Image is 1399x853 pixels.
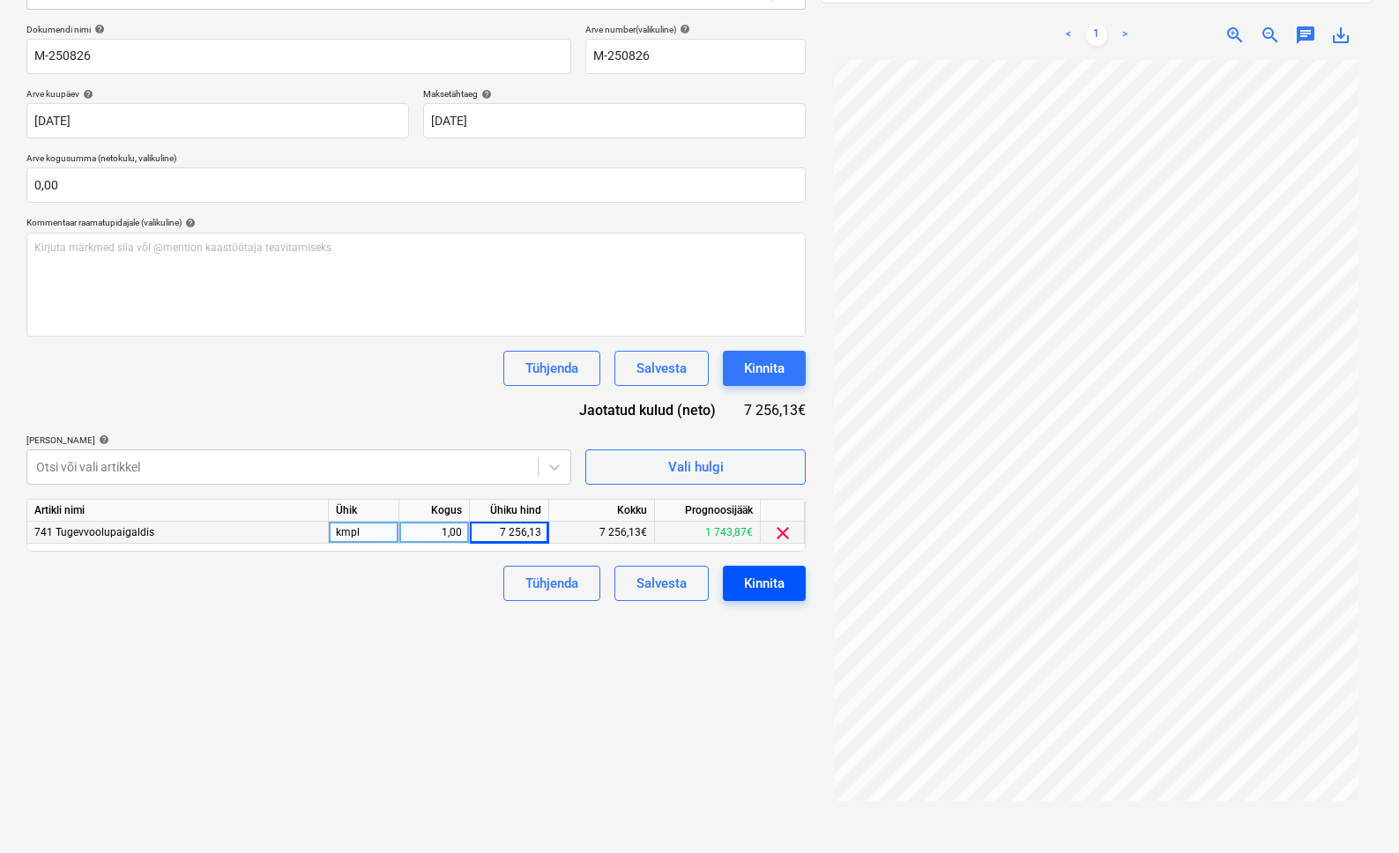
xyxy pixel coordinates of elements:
[744,400,806,420] div: 7 256,13€
[399,500,470,522] div: Kogus
[525,572,578,595] div: Tühjenda
[585,24,806,35] div: Arve number (valikuline)
[549,500,655,522] div: Kokku
[723,351,806,386] button: Kinnita
[423,88,806,100] div: Maksetähtaeg
[477,522,541,544] div: 7 256,13
[503,351,600,386] button: Tühjenda
[329,500,399,522] div: Ühik
[1295,25,1316,46] span: chat
[503,566,600,601] button: Tühjenda
[1224,25,1246,46] span: zoom_in
[27,500,329,522] div: Artikli nimi
[182,218,196,228] span: help
[95,434,109,445] span: help
[79,89,93,100] span: help
[1114,25,1135,46] a: Next page
[1086,25,1107,46] a: Page 1 is your current page
[91,24,105,34] span: help
[470,500,549,522] div: Ühiku hind
[525,357,578,380] div: Tühjenda
[26,167,806,203] input: Arve kogusumma (netokulu, valikuline)
[26,152,806,167] p: Arve kogusumma (netokulu, valikuline)
[772,523,793,544] span: clear
[1058,25,1079,46] a: Previous page
[26,434,571,446] div: [PERSON_NAME]
[723,566,806,601] button: Kinnita
[26,39,571,74] input: Dokumendi nimi
[26,103,409,138] input: Arve kuupäeva pole määratud.
[655,500,761,522] div: Prognoosijääk
[26,88,409,100] div: Arve kuupäev
[34,526,154,538] span: 741 Tugevvoolupaigaldis
[406,522,462,544] div: 1,00
[744,357,785,380] div: Kinnita
[1260,25,1281,46] span: zoom_out
[329,522,399,544] div: kmpl
[655,522,761,544] div: 1 743,87€
[744,572,785,595] div: Kinnita
[668,456,724,478] div: Vali hulgi
[423,103,806,138] input: Tähtaega pole määratud
[565,400,744,420] div: Jaotatud kulud (neto)
[614,566,709,601] button: Salvesta
[636,357,687,380] div: Salvesta
[26,217,806,228] div: Kommentaar raamatupidajale (valikuline)
[26,24,571,35] div: Dokumendi nimi
[1330,25,1351,46] span: save_alt
[585,39,806,74] input: Arve number
[636,572,687,595] div: Salvesta
[478,89,492,100] span: help
[676,24,690,34] span: help
[549,522,655,544] div: 7 256,13€
[614,351,709,386] button: Salvesta
[585,449,806,485] button: Vali hulgi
